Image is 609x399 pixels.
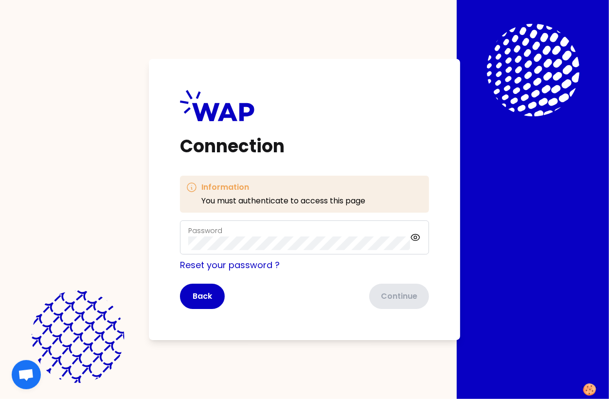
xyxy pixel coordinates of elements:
[180,284,225,309] button: Back
[369,284,429,309] button: Continue
[180,259,280,271] a: Reset your password ?
[180,137,429,156] h1: Connection
[12,360,41,389] div: Ouvrir le chat
[201,195,365,207] p: You must authenticate to access this page
[201,181,365,193] h3: Information
[188,226,222,236] label: Password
